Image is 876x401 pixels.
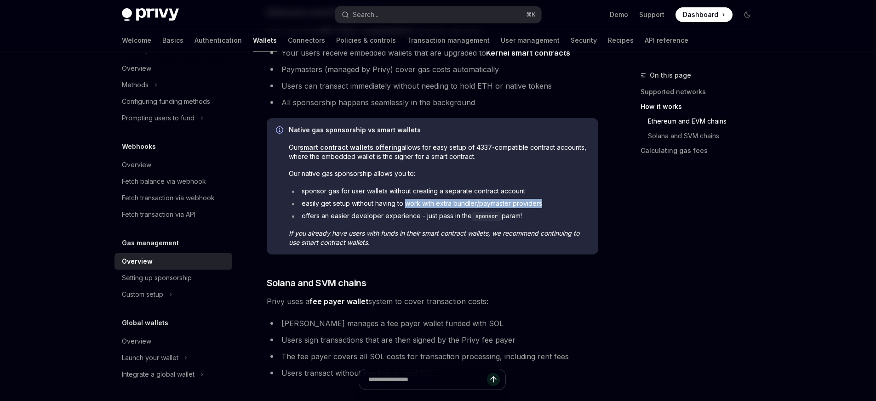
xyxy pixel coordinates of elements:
span: Solana and SVM chains [267,277,366,289]
span: Privy uses a system to cover transaction costs: [267,295,598,308]
a: Fetch transaction via webhook [115,190,232,206]
a: Demo [610,10,628,19]
a: Overview [115,333,232,350]
a: Overview [115,253,232,270]
a: Supported networks [641,85,762,99]
code: sponsor [472,212,502,221]
a: API reference [645,29,688,51]
li: offers an easier developer experience - just pass in the param! [289,211,589,221]
li: All sponsorship happens seamlessly in the background [267,96,598,109]
span: Dashboard [683,10,718,19]
a: Setting up sponsorship [115,270,232,286]
span: Our allows for easy setup of 4337-compatible contract accounts, where the embedded wallet is the ... [289,143,589,161]
a: Basics [162,29,183,51]
li: Users transact without needing to hold SOL [267,367,598,379]
li: Paymasters (managed by Privy) cover gas costs automatically [267,63,598,76]
button: Toggle dark mode [740,7,755,22]
div: Fetch balance via webhook [122,176,206,187]
li: [PERSON_NAME] manages a fee payer wallet funded with SOL [267,317,598,330]
a: Overview [115,60,232,77]
a: Recipes [608,29,634,51]
em: If you already have users with funds in their smart contract wallets, we recommend continuing to ... [289,229,579,246]
div: Overview [122,336,151,347]
a: Configuring funding methods [115,93,232,110]
a: Calculating gas fees [641,143,762,158]
span: On this page [650,70,691,81]
a: Fetch balance via webhook [115,173,232,190]
a: Authentication [195,29,242,51]
a: Fetch transaction via API [115,206,232,223]
div: Setting up sponsorship [122,272,192,283]
a: smart contract wallets offering [300,143,401,152]
a: Security [571,29,597,51]
div: Fetch transaction via API [122,209,195,220]
img: dark logo [122,8,179,21]
div: Custom setup [122,289,163,300]
div: Methods [122,79,149,90]
div: Configuring funding methods [122,96,210,107]
li: sponsor gas for user wallets without creating a separate contract account [289,186,589,196]
a: Kernel smart contracts [486,48,570,58]
div: Fetch transaction via webhook [122,192,215,203]
a: Ethereum and EVM chains [648,114,762,129]
button: Search...⌘K [335,6,541,23]
span: ⌘ K [526,11,536,18]
strong: Native gas sponsorship vs smart wallets [289,126,421,134]
div: Overview [122,63,151,74]
div: Launch your wallet [122,352,178,363]
div: Prompting users to fund [122,113,195,124]
strong: fee payer wallet [309,297,368,306]
a: Dashboard [676,7,733,22]
a: Policies & controls [336,29,396,51]
a: User management [501,29,560,51]
li: Users can transact immediately without needing to hold ETH or native tokens [267,79,598,92]
svg: Info [276,126,285,136]
button: Send message [487,373,500,386]
li: easily get setup without having to work with extra bundler/paymaster providers [289,199,589,208]
a: How it works [641,99,762,114]
h5: Gas management [122,237,179,249]
h5: Global wallets [122,317,168,328]
a: Welcome [122,29,151,51]
div: Search... [353,9,378,20]
div: Overview [122,159,151,170]
a: Support [639,10,664,19]
h5: Webhooks [122,141,156,152]
li: Users sign transactions that are then signed by the Privy fee payer [267,333,598,346]
a: Solana and SVM chains [648,129,762,143]
div: Integrate a global wallet [122,369,195,380]
li: The fee payer covers all SOL costs for transaction processing, including rent fees [267,350,598,363]
a: Connectors [288,29,325,51]
a: Transaction management [407,29,490,51]
a: Wallets [253,29,277,51]
span: Our native gas sponsorship allows you to: [289,169,589,178]
li: Your users receive embedded wallets that are upgraded to [267,46,598,59]
div: Overview [122,256,153,267]
a: Overview [115,157,232,173]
